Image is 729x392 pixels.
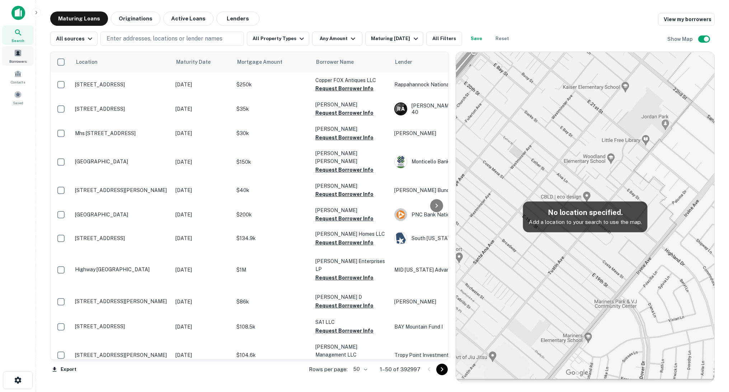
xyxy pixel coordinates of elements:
th: Borrower Name [312,52,391,72]
a: Saved [2,88,34,107]
button: Maturing [DATE] [365,32,423,46]
div: Maturing [DATE] [371,34,420,43]
p: $134.9k [236,234,308,242]
p: [STREET_ADDRESS][PERSON_NAME] [75,187,168,193]
button: Request Borrower Info [315,214,373,223]
p: [PERSON_NAME] Bunch 2016 Family TRU [394,186,502,194]
img: picture [395,209,407,221]
p: $35k [236,105,308,113]
button: All Filters [426,32,462,46]
button: Request Borrower Info [315,238,373,247]
button: Lenders [216,11,259,26]
p: [PERSON_NAME] [394,298,502,306]
p: [PERSON_NAME] [315,101,387,109]
button: Originations [111,11,160,26]
div: 50 [351,364,368,374]
p: [DATE] [175,186,229,194]
span: Saved [13,100,23,106]
span: Mortgage Amount [237,58,292,66]
button: All sources [50,32,98,46]
p: $86k [236,298,308,306]
button: Request Borrower Info [315,273,373,282]
div: Contacts [2,67,34,86]
p: Copper FOX Antiques LLC [315,76,387,84]
button: Request Borrower Info [315,301,373,310]
p: Rappahannock National Bank [394,81,502,89]
button: Request Borrower Info [315,166,373,174]
p: $40k [236,186,308,194]
p: [STREET_ADDRESS][PERSON_NAME] [75,352,168,358]
th: Lender [391,52,505,72]
img: picture [395,232,407,244]
button: Request Borrower Info [315,326,373,335]
span: Contacts [11,79,25,85]
div: PNC Bank National Association [394,208,502,221]
button: Export [50,364,78,375]
p: [STREET_ADDRESS][PERSON_NAME] [75,298,168,305]
span: Lender [395,58,412,66]
p: [DATE] [175,158,229,166]
span: Borrower Name [316,58,354,66]
p: BAY Mountain Fund I [394,323,502,331]
h5: No location specified. [529,207,642,218]
p: [GEOGRAPHIC_DATA] [75,158,168,165]
p: $108.5k [236,323,308,331]
div: All sources [56,34,94,43]
p: [DATE] [175,81,229,89]
th: Mortgage Amount [233,52,312,72]
span: Maturity Date [176,58,220,66]
p: [PERSON_NAME] [315,182,387,190]
a: Search [2,25,34,45]
p: [PERSON_NAME] D [315,293,387,301]
p: MID [US_STATE] Advanced [394,266,502,274]
p: [GEOGRAPHIC_DATA] [75,211,168,218]
div: Chat Widget [693,335,729,369]
span: Location [76,58,98,66]
button: Any Amount [312,32,362,46]
p: [DATE] [175,323,229,331]
th: Location [71,52,172,72]
a: View my borrowers [658,13,715,26]
p: [PERSON_NAME] Enterprises LP [315,257,387,273]
span: Search [11,38,24,43]
p: [PERSON_NAME] Homes LLC [315,230,387,238]
p: [STREET_ADDRESS] [75,323,168,330]
p: R A [397,105,404,113]
p: $30k [236,129,308,137]
p: [PERSON_NAME] [315,125,387,133]
p: [PERSON_NAME] Management LLC [315,343,387,359]
p: Highway [GEOGRAPHIC_DATA] [75,266,168,273]
p: [STREET_ADDRESS] [75,106,168,112]
p: 1–50 of 392997 [380,365,420,374]
button: Request Borrower Info [315,133,373,142]
button: Request Borrower Info [315,190,373,199]
p: $150k [236,158,308,166]
a: Borrowers [2,46,34,66]
button: Active Loans [163,11,213,26]
div: South [US_STATE] Banking Company [394,232,502,245]
p: [DATE] [175,351,229,359]
button: Save your search to get updates of matches that match your search criteria. [465,32,488,46]
p: Rows per page: [309,365,348,374]
span: Borrowers [9,58,27,64]
p: [DATE] [175,266,229,274]
img: map-placeholder.webp [456,52,714,382]
button: Request Borrower Info [315,109,373,117]
div: [PERSON_NAME] ARR CAP Individual 40 [394,102,502,115]
img: picture [395,156,407,168]
button: Request Borrower Info [315,359,373,367]
th: Maturity Date [172,52,233,72]
p: [STREET_ADDRESS] [75,235,168,242]
p: Enter addresses, locations or lender names [107,34,222,43]
p: SA1 LLC [315,318,387,326]
p: [STREET_ADDRESS] [75,81,168,88]
button: Reset [491,32,514,46]
h6: Show Map [667,35,694,43]
p: [DATE] [175,298,229,306]
p: Tropy Point Investment Group [394,351,502,359]
button: Enter addresses, locations or lender names [100,32,244,46]
p: $250k [236,81,308,89]
p: $1M [236,266,308,274]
